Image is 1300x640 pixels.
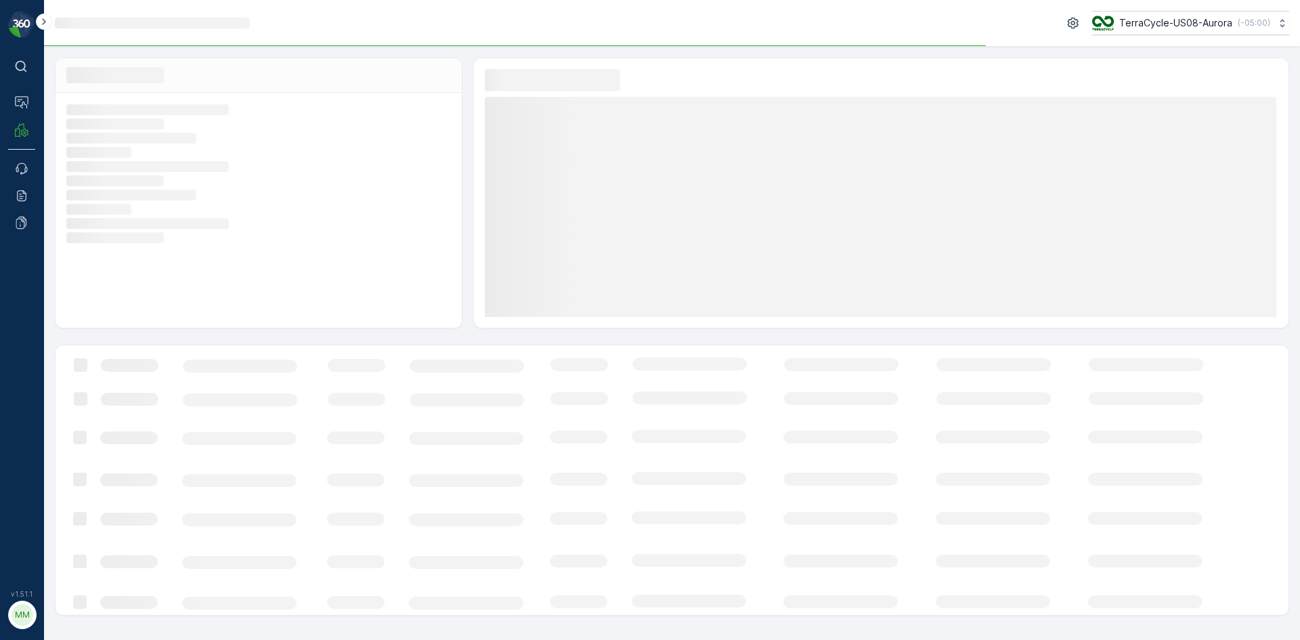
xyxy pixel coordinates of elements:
[1092,11,1289,35] button: TerraCycle-US08-Aurora(-05:00)
[8,11,35,38] img: logo
[8,590,35,598] span: v 1.51.1
[1238,18,1270,28] p: ( -05:00 )
[1119,16,1232,30] p: TerraCycle-US08-Aurora
[8,601,35,629] button: MM
[12,604,33,626] div: MM
[1092,16,1114,30] img: image_ci7OI47.png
